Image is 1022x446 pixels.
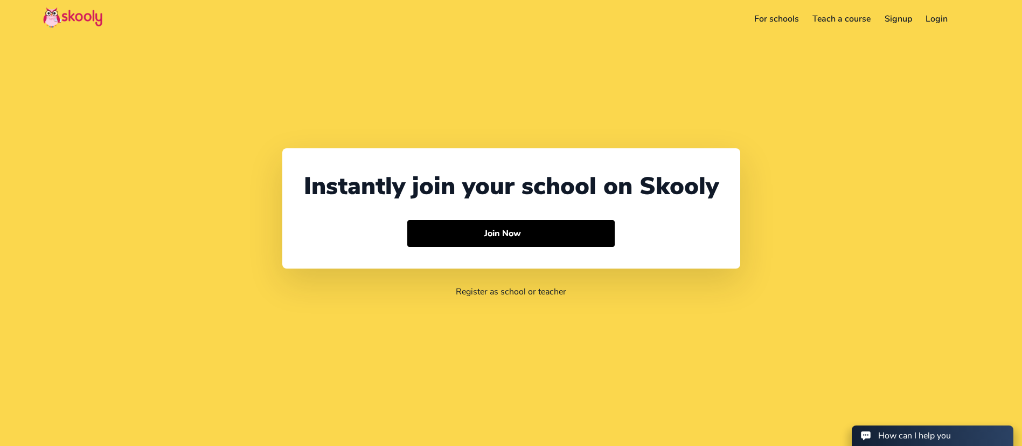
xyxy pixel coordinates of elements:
a: Signup [878,10,919,28]
a: Login [919,10,955,28]
button: Join Now [407,220,615,247]
a: For schools [747,10,806,28]
img: Skooly [43,7,102,28]
div: Instantly join your school on Skooly [304,170,719,203]
a: Teach a course [805,10,878,28]
a: Register as school or teacher [456,286,566,298]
